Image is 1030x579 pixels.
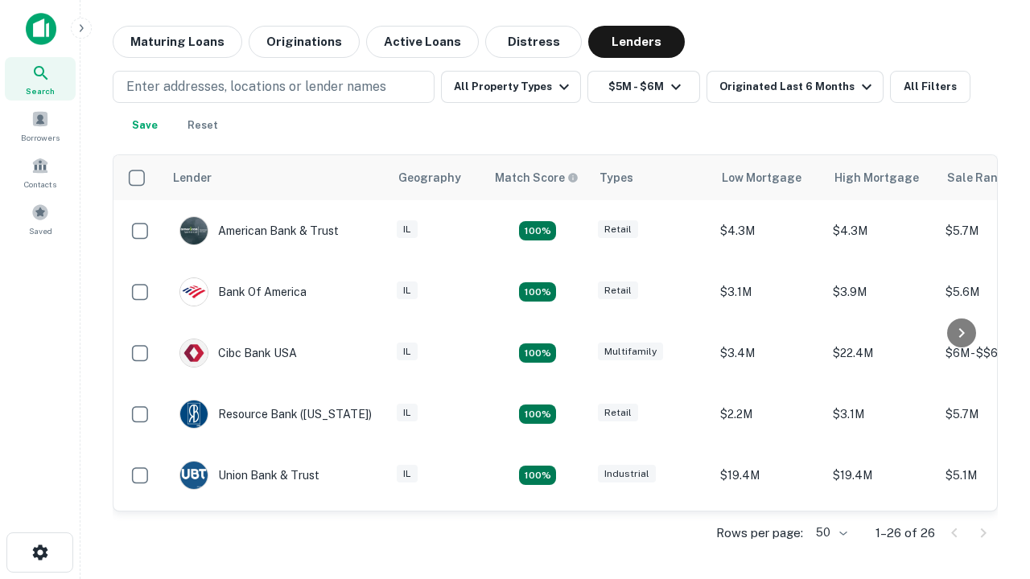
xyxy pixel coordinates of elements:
[179,339,297,368] div: Cibc Bank USA
[26,13,56,45] img: capitalize-icon.png
[834,168,919,187] div: High Mortgage
[180,462,208,489] img: picture
[29,224,52,237] span: Saved
[890,71,970,103] button: All Filters
[825,261,937,322] td: $3.9M
[716,524,803,543] p: Rows per page:
[598,465,656,483] div: Industrial
[588,26,685,58] button: Lenders
[180,217,208,244] img: picture
[163,155,389,200] th: Lender
[173,168,212,187] div: Lender
[825,506,937,567] td: $4M
[177,109,229,142] button: Reset
[179,461,319,490] div: Union Bank & Trust
[712,261,825,322] td: $3.1M
[825,445,937,506] td: $19.4M
[519,466,556,485] div: Matching Properties: 4, hasApolloMatch: undefined
[519,404,556,424] div: Matching Properties: 4, hasApolloMatch: undefined
[113,71,435,103] button: Enter addresses, locations or lender names
[397,281,418,300] div: IL
[21,131,60,144] span: Borrowers
[5,57,76,101] a: Search
[825,155,937,200] th: High Mortgage
[519,221,556,240] div: Matching Properties: 7, hasApolloMatch: undefined
[519,343,556,363] div: Matching Properties: 4, hasApolloMatch: undefined
[398,168,461,187] div: Geography
[825,384,937,445] td: $3.1M
[950,450,1030,528] iframe: Chat Widget
[722,168,801,187] div: Low Mortgage
[707,71,884,103] button: Originated Last 6 Months
[712,445,825,506] td: $19.4M
[599,168,633,187] div: Types
[825,322,937,384] td: $22.4M
[389,155,485,200] th: Geography
[179,216,339,245] div: American Bank & Trust
[485,155,590,200] th: Capitalize uses an advanced AI algorithm to match your search with the best lender. The match sco...
[397,220,418,239] div: IL
[441,71,581,103] button: All Property Types
[5,104,76,147] a: Borrowers
[119,109,171,142] button: Save your search to get updates of matches that match your search criteria.
[598,404,638,422] div: Retail
[712,200,825,261] td: $4.3M
[712,506,825,567] td: $4M
[587,71,700,103] button: $5M - $6M
[180,278,208,306] img: picture
[598,220,638,239] div: Retail
[519,282,556,302] div: Matching Properties: 4, hasApolloMatch: undefined
[810,521,850,544] div: 50
[719,77,876,96] div: Originated Last 6 Months
[113,26,242,58] button: Maturing Loans
[180,400,208,428] img: picture
[712,384,825,445] td: $2.2M
[590,155,712,200] th: Types
[598,281,638,300] div: Retail
[26,84,55,97] span: Search
[180,339,208,367] img: picture
[5,197,76,240] a: Saved
[825,200,937,261] td: $4.3M
[249,26,360,58] button: Originations
[495,169,575,187] h6: Match Score
[485,26,582,58] button: Distress
[712,322,825,384] td: $3.4M
[179,277,307,306] div: Bank Of America
[875,524,935,543] p: 1–26 of 26
[397,465,418,483] div: IL
[397,343,418,361] div: IL
[712,155,825,200] th: Low Mortgage
[179,400,372,429] div: Resource Bank ([US_STATE])
[397,404,418,422] div: IL
[24,178,56,191] span: Contacts
[126,77,386,96] p: Enter addresses, locations or lender names
[366,26,479,58] button: Active Loans
[5,150,76,194] a: Contacts
[598,343,663,361] div: Multifamily
[495,169,579,187] div: Capitalize uses an advanced AI algorithm to match your search with the best lender. The match sco...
